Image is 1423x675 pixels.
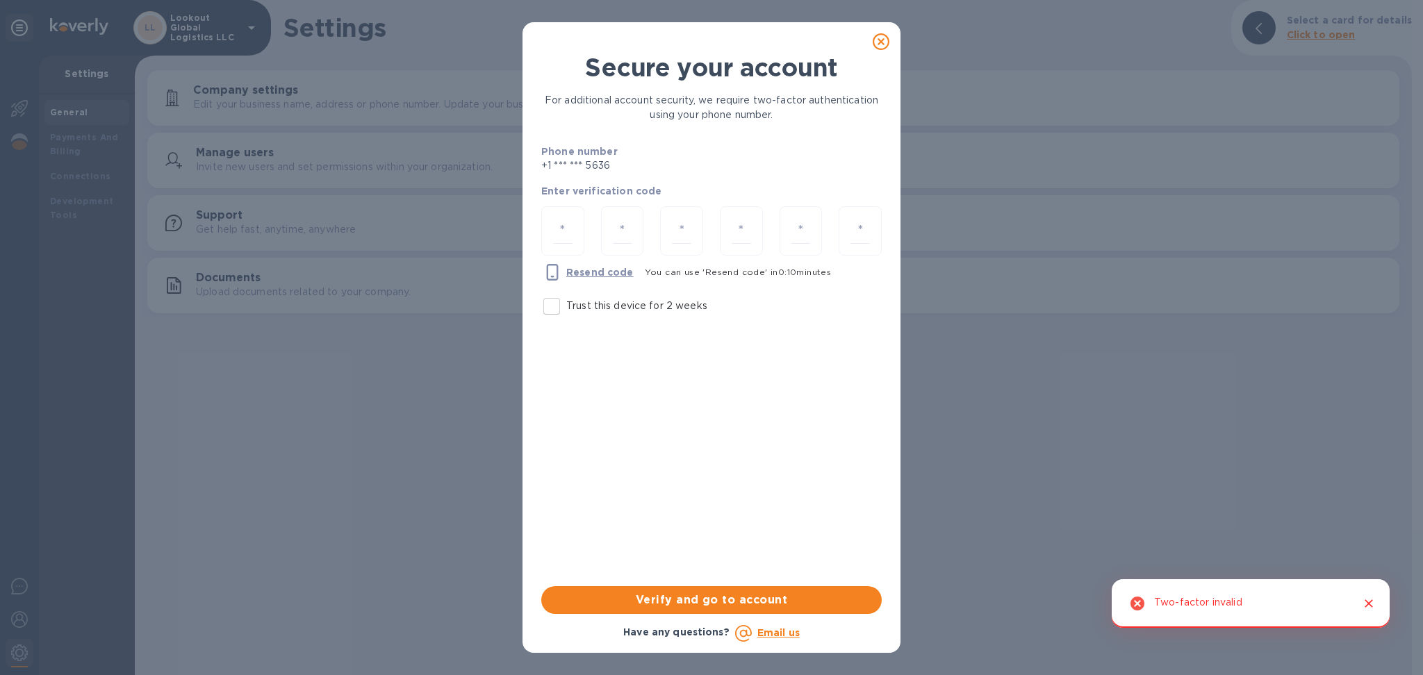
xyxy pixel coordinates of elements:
[623,626,730,637] b: Have any questions?
[757,627,800,638] a: Email us
[1154,590,1242,617] div: Two-factor invalid
[566,299,707,313] p: Trust this device for 2 weeks
[541,53,882,82] h1: Secure your account
[541,586,882,614] button: Verify and go to account
[552,592,871,608] span: Verify and go to account
[645,267,832,277] span: You can use 'Resend code' in 0 : 10 minutes
[566,267,634,278] u: Resend code
[541,184,882,198] p: Enter verification code
[1360,594,1378,612] button: Close
[541,146,618,157] b: Phone number
[541,93,882,122] p: For additional account security, we require two-factor authentication using your phone number.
